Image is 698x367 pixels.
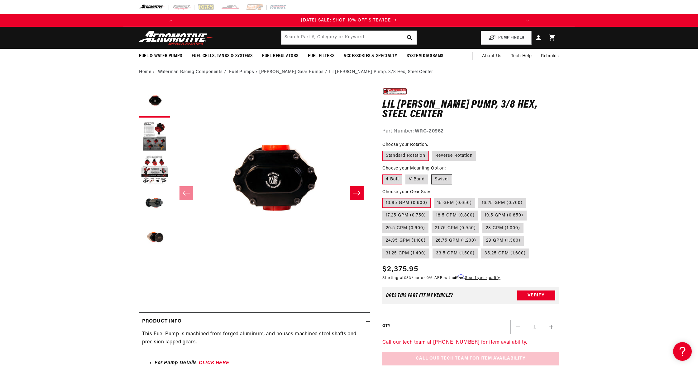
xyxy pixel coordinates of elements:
button: Load image 2 in gallery view [139,121,170,152]
span: Fuel Filters [308,53,334,59]
legend: Choose your Mounting Option: [382,165,446,172]
label: 15 GPM (0.650) [434,198,475,208]
span: $83 [404,276,412,280]
summary: Tech Help [506,49,536,64]
legend: Choose your Gear Size: [382,189,431,195]
button: Load image 3 in gallery view [139,155,170,186]
span: About Us [482,54,502,58]
span: Rebuilds [541,53,559,60]
button: Slide left [179,186,193,200]
label: V Band [405,174,428,184]
summary: System Diagrams [402,49,448,63]
summary: Rebuilds [536,49,564,64]
media-gallery: Gallery Viewer [139,86,370,300]
summary: Accessories & Specialty [339,49,402,63]
h1: Lil [PERSON_NAME] Pump, 3/8 Hex, Steel Center [382,100,559,120]
p: Starting at /mo or 0% APR with . [382,275,500,281]
summary: Fuel Regulators [257,49,303,63]
strong: WRC-20962 [415,129,444,134]
label: Reverse Rotation [432,151,476,161]
strong: For Pump Details- [155,360,229,365]
label: 4 Bolt [382,174,402,184]
div: Announcement [177,17,521,24]
a: See if you qualify - Learn more about Affirm Financing (opens in modal) [465,276,500,280]
label: 23 GPM (1.000) [482,223,523,233]
li: Lil [PERSON_NAME] Pump, 3/8 Hex, Steel Center [329,69,433,76]
a: Fuel Pumps [229,69,254,76]
a: CLICK HERE [199,360,229,365]
li: [PERSON_NAME] Gear Pumps [259,69,329,76]
button: PUMP FINDER [481,31,532,45]
span: Fuel & Water Pumps [139,53,182,59]
span: Accessories & Specialty [344,53,397,59]
legend: Choose your Rotation: [382,142,428,148]
a: Home [139,69,151,76]
label: QTY [382,323,390,329]
span: Affirm [453,275,464,279]
a: Call our tech team at [PHONE_NUMBER] for item availability. [382,340,527,345]
button: Slide right [350,186,364,200]
button: search button [403,31,417,44]
h2: Product Info [142,318,181,326]
label: 17.25 GPM (0.750) [382,211,429,221]
span: $2,375.95 [382,264,418,275]
label: 20.5 GPM (0.900) [382,223,428,233]
button: Load image 5 in gallery view [139,223,170,254]
img: Aeromotive [137,30,215,45]
label: 24.95 GPM (1.100) [382,236,429,246]
button: Load image 4 in gallery view [139,189,170,220]
label: 33.5 GPM (1.500) [433,249,478,258]
span: [DATE] SALE: SHOP 10% OFF SITEWIDE [301,18,391,23]
div: 1 of 3 [177,17,521,24]
a: Waterman Racing Components [158,69,223,76]
slideshow-component: Translation missing: en.sections.announcements.announcement_bar [123,14,575,27]
button: Translation missing: en.sections.announcements.next_announcement [521,14,534,27]
summary: Fuel Cells, Tanks & Systems [187,49,257,63]
label: 35.25 GPM (1.600) [481,249,529,258]
button: Load image 1 in gallery view [139,86,170,118]
summary: Fuel Filters [303,49,339,63]
a: [DATE] SALE: SHOP 10% OFF SITEWIDE [177,17,521,24]
label: 31.25 GPM (1.400) [382,249,429,258]
label: 21.75 GPM (0.950) [432,223,479,233]
button: Translation missing: en.sections.announcements.previous_announcement [165,14,177,27]
label: 29 GPM (1.300) [483,236,524,246]
span: System Diagrams [407,53,443,59]
summary: Product Info [139,313,370,331]
label: Swivel [431,174,452,184]
label: 19.5 GPM (0.850) [481,211,527,221]
nav: breadcrumbs [139,69,559,76]
label: 18.5 GPM (0.800) [433,211,478,221]
label: 26.75 GPM (1.200) [432,236,480,246]
label: 13.85 GPM (0.600) [382,198,431,208]
div: Part Number: [382,128,559,136]
input: Search by Part Number, Category or Keyword [281,31,417,44]
a: About Us [477,49,506,64]
label: 16.25 GPM (0.700) [478,198,526,208]
span: Tech Help [511,53,532,60]
span: Fuel Regulators [262,53,299,59]
span: Fuel Cells, Tanks & Systems [192,53,253,59]
div: Does This part fit My vehicle? [386,293,453,298]
summary: Fuel & Water Pumps [134,49,187,63]
button: Verify [517,290,555,300]
label: Standard Rotation [382,151,429,161]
